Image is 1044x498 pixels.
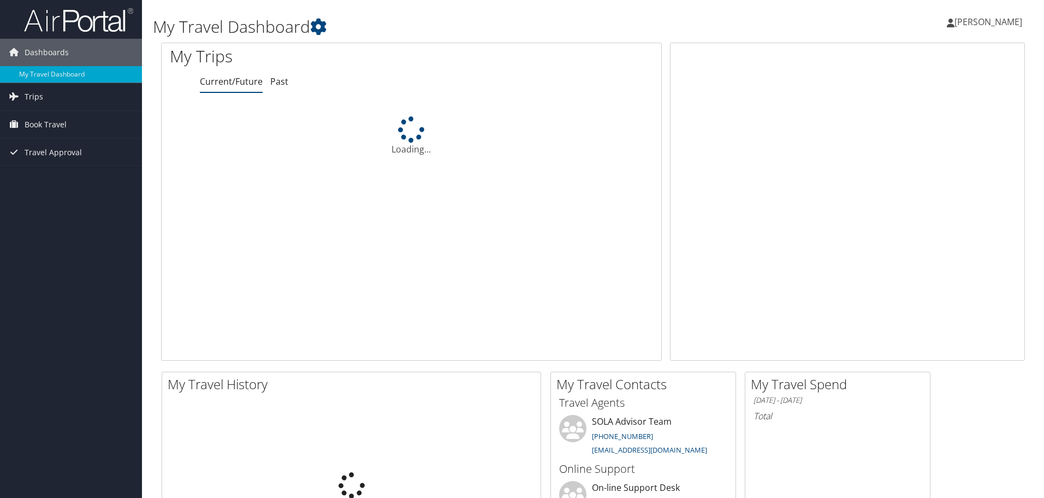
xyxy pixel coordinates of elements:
span: Book Travel [25,111,67,138]
span: [PERSON_NAME] [954,16,1022,28]
h1: My Trips [170,45,445,68]
h1: My Travel Dashboard [153,15,740,38]
h2: My Travel History [168,375,541,394]
h2: My Travel Contacts [556,375,735,394]
a: Current/Future [200,75,263,87]
span: Dashboards [25,39,69,66]
span: Trips [25,83,43,110]
a: Past [270,75,288,87]
h6: [DATE] - [DATE] [754,395,922,406]
img: airportal-logo.png [24,7,133,33]
h3: Online Support [559,461,727,477]
div: Loading... [162,116,661,156]
span: Travel Approval [25,139,82,166]
h2: My Travel Spend [751,375,930,394]
h3: Travel Agents [559,395,727,411]
a: [PERSON_NAME] [947,5,1033,38]
a: [EMAIL_ADDRESS][DOMAIN_NAME] [592,445,707,455]
li: SOLA Advisor Team [554,415,733,460]
a: [PHONE_NUMBER] [592,431,653,441]
h6: Total [754,410,922,422]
